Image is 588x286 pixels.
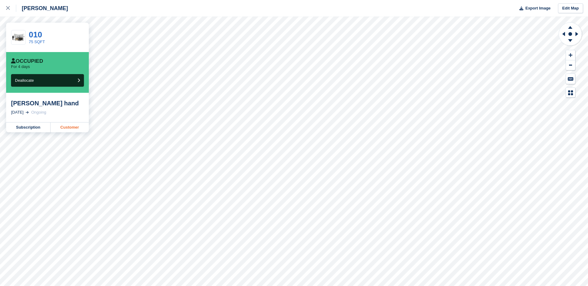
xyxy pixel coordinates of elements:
[29,30,42,39] a: 010
[11,64,30,69] p: For 4 days
[11,74,84,87] button: Deallocate
[51,122,89,132] a: Customer
[558,3,583,13] a: Edit Map
[11,32,25,43] img: 75-sqft-unit%20(1).jpg
[29,40,45,44] a: 75 SQFT
[6,122,51,132] a: Subscription
[31,109,46,115] div: Ongoing
[11,58,43,64] div: Occupied
[26,111,29,114] img: arrow-right-light-icn-cde0832a797a2874e46488d9cf13f60e5c3a73dbe684e267c42b8395dfbc2abf.svg
[15,78,34,83] span: Deallocate
[525,5,550,11] span: Export Image
[566,88,575,98] button: Map Legend
[566,50,575,60] button: Zoom In
[11,109,24,115] div: [DATE]
[516,3,551,13] button: Export Image
[16,5,68,12] div: [PERSON_NAME]
[11,100,84,107] div: [PERSON_NAME] hand
[566,74,575,84] button: Keyboard Shortcuts
[566,60,575,70] button: Zoom Out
